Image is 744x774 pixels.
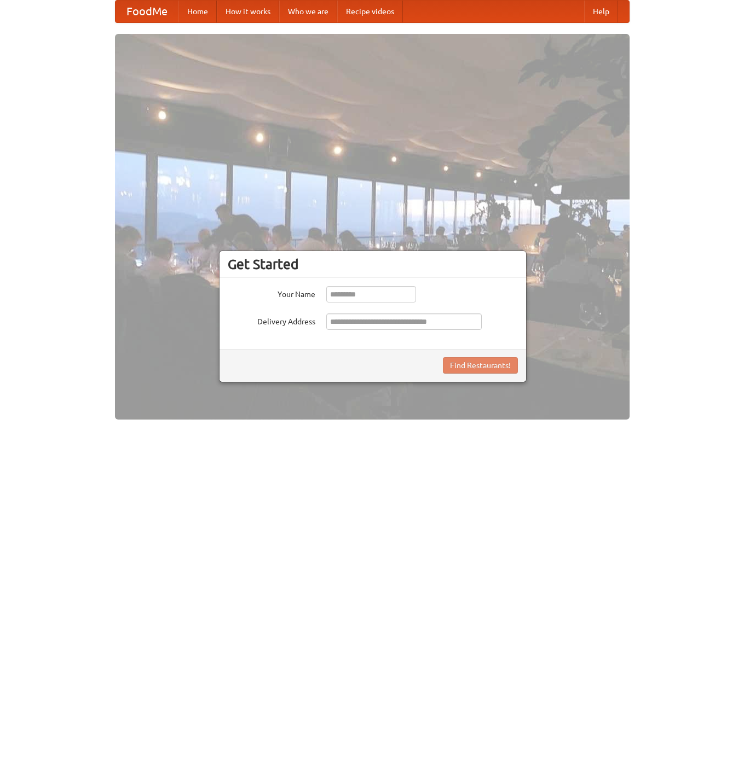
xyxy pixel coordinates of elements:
[443,357,518,374] button: Find Restaurants!
[228,286,315,300] label: Your Name
[228,256,518,272] h3: Get Started
[337,1,403,22] a: Recipe videos
[116,1,178,22] a: FoodMe
[279,1,337,22] a: Who we are
[228,313,315,327] label: Delivery Address
[217,1,279,22] a: How it works
[584,1,618,22] a: Help
[178,1,217,22] a: Home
